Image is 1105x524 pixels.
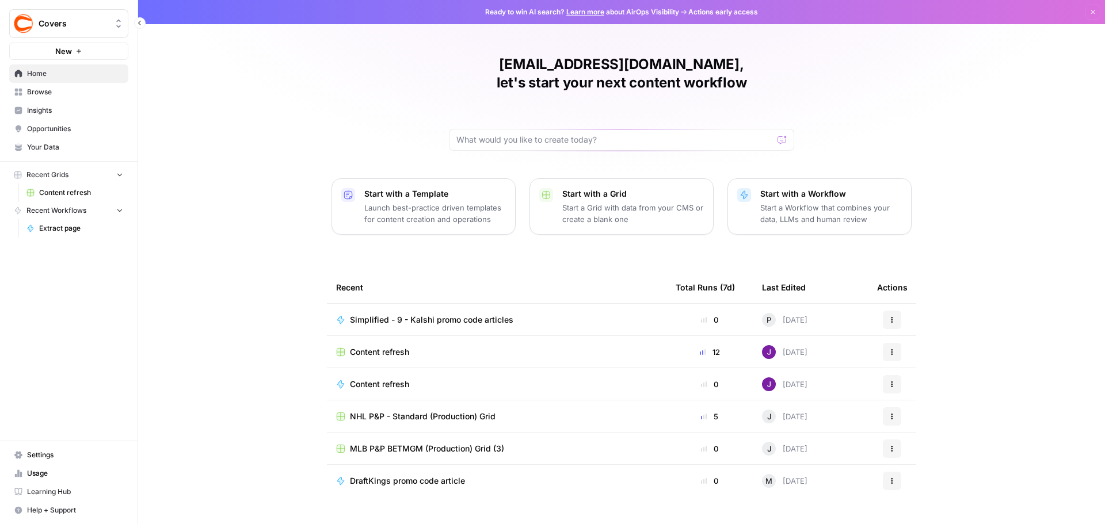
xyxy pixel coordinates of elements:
span: Learning Hub [27,487,123,497]
span: Opportunities [27,124,123,134]
p: Start with a Template [364,188,506,200]
span: Home [27,68,123,79]
a: Opportunities [9,120,128,138]
span: Actions early access [688,7,758,17]
button: Start with a WorkflowStart a Workflow that combines your data, LLMs and human review [727,178,912,235]
span: Extract page [39,223,123,234]
span: Simplified - 9 - Kalshi promo code articles [350,314,513,326]
a: Content refresh [336,378,657,390]
p: Start with a Workflow [760,188,902,200]
div: Recent [336,271,657,303]
p: Launch best-practice driven templates for content creation and operations [364,202,506,225]
span: Content refresh [39,188,123,198]
span: DraftKings promo code article [350,475,465,487]
span: P [767,314,771,326]
div: Last Edited [762,271,806,303]
a: Usage [9,464,128,483]
img: nj1ssy6o3lyd6ijko0eoja4aphzn [762,377,776,391]
img: nj1ssy6o3lyd6ijko0eoja4aphzn [762,345,776,359]
a: Content refresh [21,183,128,202]
a: Browse [9,83,128,101]
a: Content refresh [336,346,657,358]
button: Start with a TemplateLaunch best-practice driven templates for content creation and operations [331,178,516,235]
span: Browse [27,87,123,97]
h1: [EMAIL_ADDRESS][DOMAIN_NAME], let's start your next content workflow [449,55,794,92]
p: Start a Workflow that combines your data, LLMs and human review [760,202,902,225]
span: NHL P&P - Standard (Production) Grid [350,411,496,422]
span: Recent Workflows [26,205,86,216]
span: Content refresh [350,346,409,358]
a: Your Data [9,138,128,156]
button: Help + Support [9,501,128,519]
span: Insights [27,105,123,116]
div: 0 [676,443,744,454]
div: 0 [676,475,744,487]
a: Simplified - 9 - Kalshi promo code articles [336,314,657,326]
a: Learning Hub [9,483,128,501]
img: Covers Logo [13,13,34,34]
a: Insights [9,101,128,120]
button: Start with a GridStart a Grid with data from your CMS or create a blank one [529,178,714,235]
span: J [767,443,771,454]
div: 0 [676,314,744,326]
span: New [55,45,72,57]
div: [DATE] [762,313,807,327]
button: Recent Grids [9,166,128,183]
div: [DATE] [762,442,807,456]
input: What would you like to create today? [456,134,773,146]
div: Actions [877,271,908,303]
a: NHL P&P - Standard (Production) Grid [336,411,657,422]
span: Ready to win AI search? about AirOps Visibility [485,7,679,17]
span: Covers [39,18,108,29]
div: [DATE] [762,410,807,423]
button: Workspace: Covers [9,9,128,38]
a: Extract page [21,219,128,238]
span: Content refresh [350,378,409,390]
a: Home [9,64,128,83]
div: 5 [676,411,744,422]
span: M [765,475,772,487]
div: [DATE] [762,474,807,488]
button: Recent Workflows [9,202,128,219]
div: [DATE] [762,345,807,359]
button: New [9,43,128,60]
a: Learn more [566,7,604,16]
div: 12 [676,346,744,358]
span: Your Data [27,142,123,152]
span: Recent Grids [26,170,68,180]
div: [DATE] [762,377,807,391]
span: Settings [27,450,123,460]
a: MLB P&P BETMGM (Production) Grid (3) [336,443,657,454]
div: 0 [676,378,744,390]
span: MLB P&P BETMGM (Production) Grid (3) [350,443,504,454]
a: DraftKings promo code article [336,475,657,487]
span: Usage [27,468,123,479]
a: Settings [9,446,128,464]
p: Start with a Grid [562,188,704,200]
div: Total Runs (7d) [676,271,735,303]
span: Help + Support [27,505,123,515]
span: J [767,411,771,422]
p: Start a Grid with data from your CMS or create a blank one [562,202,704,225]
